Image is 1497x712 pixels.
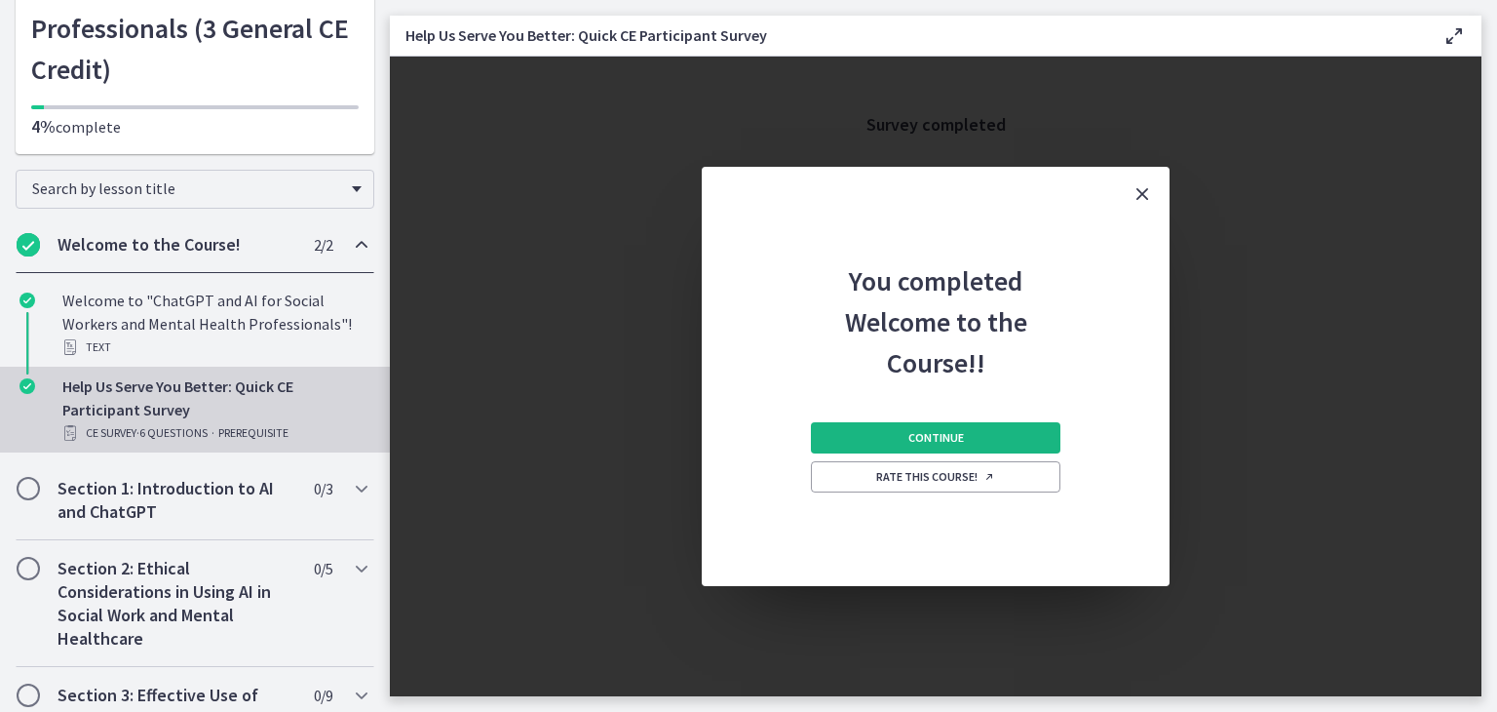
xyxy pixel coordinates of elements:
span: Search by lesson title [32,178,342,198]
button: Continue [811,422,1060,454]
span: PREREQUISITE [218,421,288,445]
div: Welcome to "ChatGPT and AI for Social Workers and Mental Health Professionals"! [62,289,366,359]
span: · [211,421,214,445]
h2: Section 2: Ethical Considerations in Using AI in Social Work and Mental Healthcare [58,557,295,651]
span: 0 / 9 [314,684,332,707]
div: Search by lesson title [16,170,374,209]
h2: You completed Welcome to the Course!! [807,221,1064,383]
span: Rate this course! [876,469,995,485]
span: Continue [908,430,964,446]
i: Completed [19,293,35,308]
h2: Welcome to the Course! [58,233,295,257]
p: complete [31,115,359,138]
span: 4% [31,115,56,138]
button: Close [1115,167,1170,221]
i: Completed [17,233,40,257]
span: 0 / 5 [314,557,332,580]
h2: Section 1: Introduction to AI and ChatGPT [58,477,295,524]
div: Help Us Serve You Better: Quick CE Participant Survey [62,375,366,445]
i: Opens in a new window [983,471,995,483]
span: 2 / 2 [314,233,332,257]
div: CE Survey [62,421,366,445]
i: Completed [19,378,35,394]
span: 0 / 3 [314,477,332,500]
div: Text [62,336,366,359]
span: · 6 Questions [136,421,208,445]
a: Rate this course! Opens in a new window [811,461,1060,493]
h3: Help Us Serve You Better: Quick CE Participant Survey [405,23,1411,47]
